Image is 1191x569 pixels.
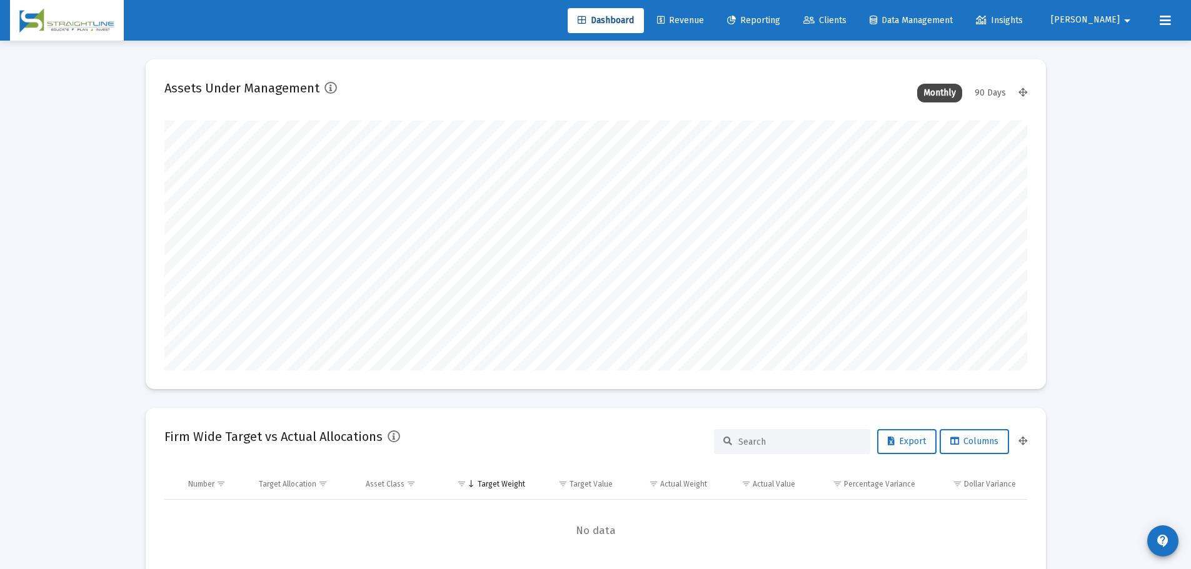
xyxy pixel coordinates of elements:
td: Column Actual Value [716,469,804,499]
a: Insights [966,8,1033,33]
div: 90 Days [968,84,1012,102]
div: Percentage Variance [844,479,915,489]
a: Clients [793,8,857,33]
span: Clients [803,15,847,26]
div: Actual Value [753,479,795,489]
div: Target Value [570,479,613,489]
div: Asset Class [366,479,405,489]
div: Target Weight [478,479,525,489]
span: Show filter options for column 'Actual Weight' [649,479,658,488]
span: Show filter options for column 'Percentage Variance' [833,479,842,488]
td: Column Target Allocation [250,469,357,499]
a: Dashboard [568,8,644,33]
span: Insights [976,15,1023,26]
div: Number [188,479,214,489]
input: Search [738,437,861,447]
div: Actual Weight [660,479,707,489]
a: Reporting [717,8,790,33]
span: Revenue [657,15,704,26]
a: Data Management [860,8,963,33]
h2: Firm Wide Target vs Actual Allocations [164,427,383,447]
span: Columns [950,436,998,447]
button: [PERSON_NAME] [1036,7,1150,32]
td: Column Number [179,469,251,499]
span: Show filter options for column 'Target Value' [558,479,568,488]
td: Column Target Weight [440,469,534,499]
h2: Assets Under Management [164,78,319,98]
td: Column Dollar Variance [924,469,1027,499]
span: Export [888,436,926,447]
a: Revenue [647,8,714,33]
span: Show filter options for column 'Target Weight' [457,479,466,488]
span: Show filter options for column 'Target Allocation' [318,479,328,488]
td: Column Target Value [534,469,622,499]
span: Show filter options for column 'Asset Class' [406,479,416,488]
span: Data Management [870,15,953,26]
div: Target Allocation [259,479,316,489]
span: Show filter options for column 'Actual Value' [741,479,751,488]
span: [PERSON_NAME] [1051,15,1120,26]
td: Column Actual Weight [621,469,715,499]
div: Monthly [917,84,962,102]
span: Dashboard [578,15,634,26]
button: Columns [940,429,1009,454]
mat-icon: arrow_drop_down [1120,8,1135,33]
mat-icon: contact_support [1155,533,1170,548]
td: Column Asset Class [357,469,440,499]
span: Reporting [727,15,780,26]
span: Show filter options for column 'Dollar Variance' [953,479,962,488]
div: Data grid [164,469,1027,562]
div: Dollar Variance [964,479,1016,489]
span: Show filter options for column 'Number' [216,479,226,488]
img: Dashboard [19,8,114,33]
td: Column Percentage Variance [804,469,924,499]
button: Export [877,429,937,454]
span: No data [164,524,1027,538]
